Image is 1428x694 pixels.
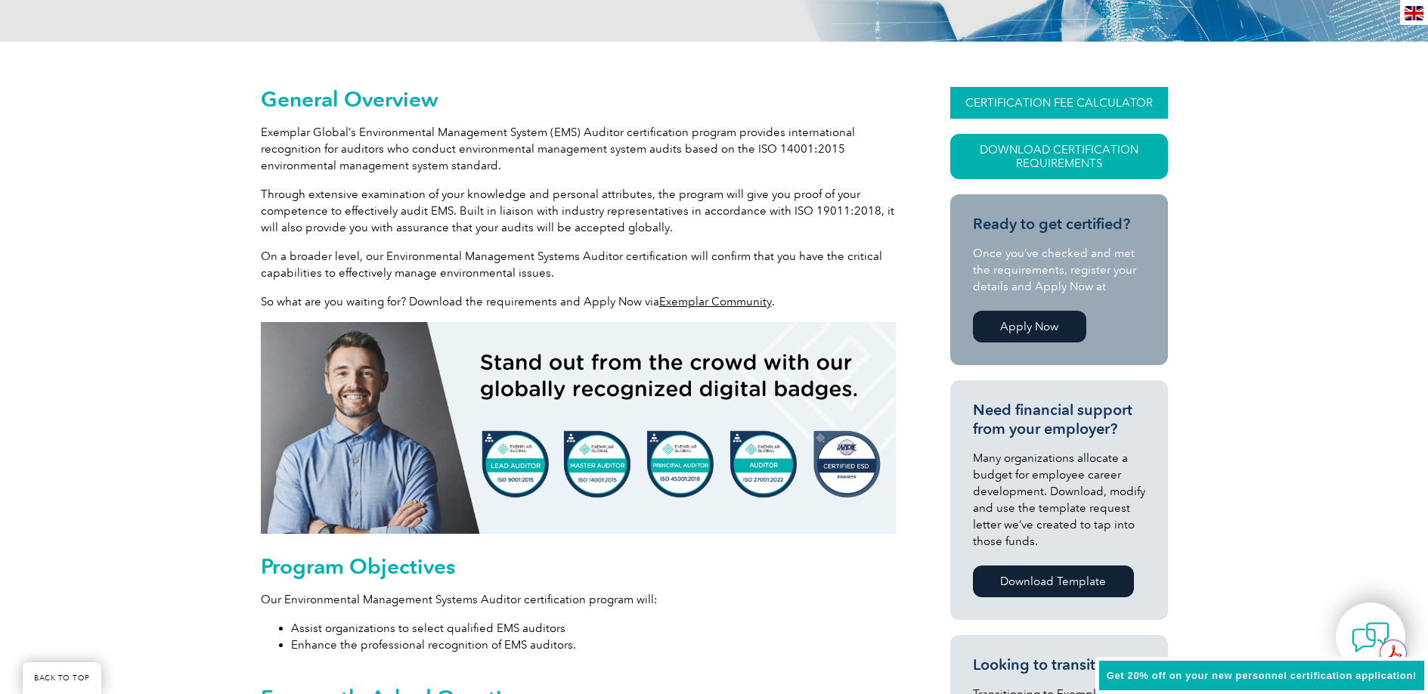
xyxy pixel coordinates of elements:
[950,87,1168,119] a: CERTIFICATION FEE CALCULATOR
[23,662,101,694] a: BACK TO TOP
[1107,670,1417,681] span: Get 20% off on your new personnel certification application!
[659,295,772,308] a: Exemplar Community
[261,554,896,578] h2: Program Objectives
[973,245,1145,295] p: Once you’ve checked and met the requirements, register your details and Apply Now at
[973,565,1134,597] a: Download Template
[261,591,896,608] p: Our Environmental Management Systems Auditor certification program will:
[261,293,896,310] p: So what are you waiting for? Download the requirements and Apply Now via .
[950,134,1168,179] a: Download Certification Requirements
[1405,6,1423,20] img: en
[291,637,896,653] li: Enhance the professional recognition of EMS auditors.
[261,186,896,236] p: Through extensive examination of your knowledge and personal attributes, the program will give yo...
[291,620,896,637] li: Assist organizations to select qualified EMS auditors
[1352,618,1389,656] img: contact-chat.png
[973,450,1145,550] p: Many organizations allocate a budget for employee career development. Download, modify and use th...
[973,215,1145,234] h3: Ready to get certified?
[973,311,1086,342] a: Apply Now
[973,401,1145,438] h3: Need financial support from your employer?
[261,248,896,281] p: On a broader level, our Environmental Management Systems Auditor certification will confirm that ...
[261,87,896,111] h2: General Overview
[261,124,896,174] p: Exemplar Global’s Environmental Management System (EMS) Auditor certification program provides in...
[973,655,1145,674] h3: Looking to transition?
[261,322,896,534] img: badges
